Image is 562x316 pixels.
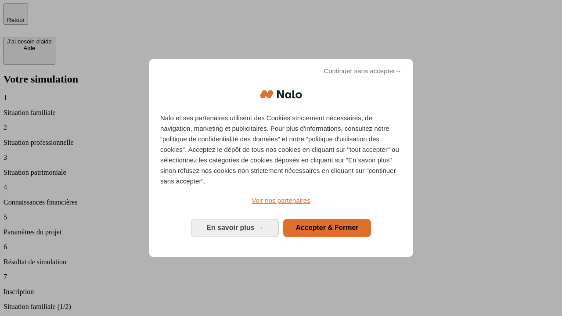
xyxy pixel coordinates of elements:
[324,66,402,76] span: Continuer sans accepter→
[160,195,402,206] a: Voir nos partenaires
[191,219,279,237] button: En savoir plus: Configurer vos consentements
[160,113,402,187] p: Nalo et ses partenaires utilisent des Cookies strictement nécessaires, de navigation, marketing e...
[252,197,310,204] span: Voir nos partenaires
[295,224,358,231] span: Accepter & Fermer
[149,59,413,256] div: Bienvenue chez Nalo Gestion du consentement
[283,219,371,237] button: Accepter & Fermer: Accepter notre traitement des données et fermer
[260,81,302,108] img: Logo
[206,224,263,231] span: En savoir plus →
